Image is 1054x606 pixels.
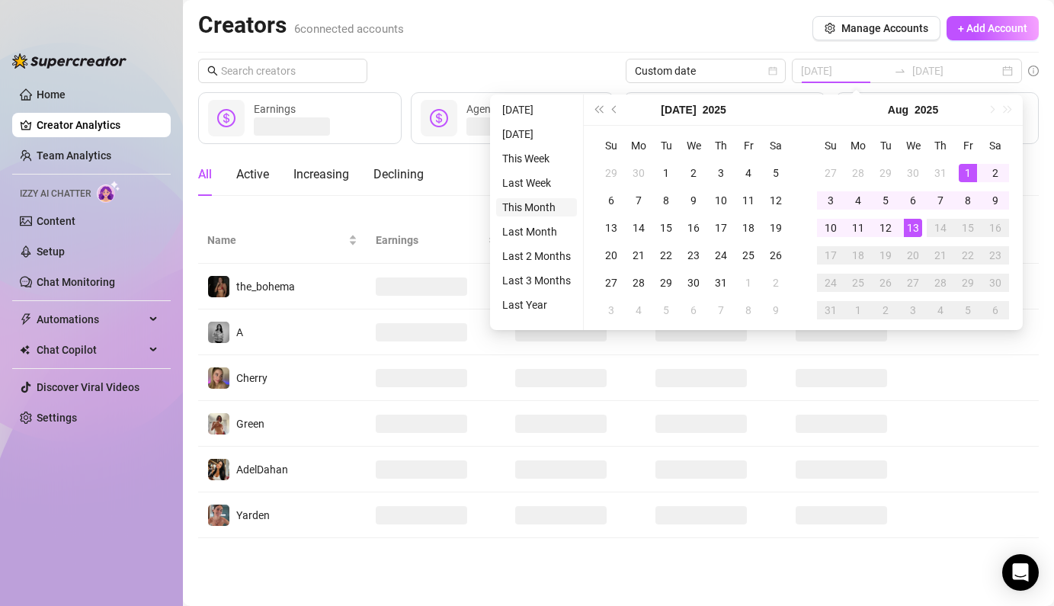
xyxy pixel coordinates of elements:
[959,301,977,319] div: 5
[496,271,577,290] li: Last 3 Months
[982,242,1009,269] td: 2025-08-23
[982,132,1009,159] th: Sa
[496,198,577,216] li: This Month
[735,269,762,297] td: 2025-08-01
[849,274,867,292] div: 25
[20,187,91,201] span: Izzy AI Chatter
[236,165,269,184] div: Active
[680,132,707,159] th: We
[849,164,867,182] div: 28
[597,159,625,187] td: 2025-06-29
[762,187,790,214] td: 2025-07-12
[703,95,726,125] button: Choose a year
[657,164,675,182] div: 1
[959,219,977,237] div: 15
[767,274,785,292] div: 2
[657,191,675,210] div: 8
[899,187,927,214] td: 2025-08-06
[37,88,66,101] a: Home
[904,219,922,237] div: 13
[20,313,32,325] span: thunderbolt
[849,219,867,237] div: 11
[657,301,675,319] div: 5
[12,53,127,69] img: logo-BBDzfeDw.svg
[630,301,648,319] div: 4
[1002,554,1039,591] div: Open Intercom Messenger
[982,297,1009,324] td: 2025-09-06
[712,274,730,292] div: 31
[739,301,758,319] div: 8
[625,187,652,214] td: 2025-07-07
[602,164,620,182] div: 29
[844,242,872,269] td: 2025-08-18
[657,274,675,292] div: 29
[817,187,844,214] td: 2025-08-03
[602,219,620,237] div: 13
[707,297,735,324] td: 2025-08-07
[37,149,111,162] a: Team Analytics
[801,63,888,79] input: Start date
[661,95,696,125] button: Choose a month
[597,269,625,297] td: 2025-07-27
[739,191,758,210] div: 11
[597,214,625,242] td: 2025-07-13
[652,187,680,214] td: 2025-07-08
[986,191,1004,210] div: 9
[680,159,707,187] td: 2025-07-02
[496,174,577,192] li: Last Week
[872,132,899,159] th: Tu
[630,164,648,182] div: 30
[367,217,507,264] th: Earnings
[767,219,785,237] div: 19
[954,132,982,159] th: Fr
[959,246,977,265] div: 22
[208,505,229,526] img: Yarden
[876,164,895,182] div: 29
[904,164,922,182] div: 30
[602,274,620,292] div: 27
[812,16,940,40] button: Manage Accounts
[597,297,625,324] td: 2025-08-03
[899,159,927,187] td: 2025-07-30
[876,246,895,265] div: 19
[607,95,623,125] button: Previous month (PageUp)
[894,65,906,77] span: to
[954,269,982,297] td: 2025-08-29
[597,242,625,269] td: 2025-07-20
[954,297,982,324] td: 2025-09-05
[986,246,1004,265] div: 23
[254,103,296,115] span: Earnings
[735,214,762,242] td: 2025-07-18
[904,246,922,265] div: 20
[496,125,577,143] li: [DATE]
[20,345,30,355] img: Chat Copilot
[817,297,844,324] td: 2025-08-31
[37,245,65,258] a: Setup
[707,242,735,269] td: 2025-07-24
[954,159,982,187] td: 2025-08-01
[37,215,75,227] a: Content
[927,297,954,324] td: 2025-09-04
[657,219,675,237] div: 15
[684,219,703,237] div: 16
[954,242,982,269] td: 2025-08-22
[762,242,790,269] td: 2025-07-26
[927,214,954,242] td: 2025-08-14
[844,297,872,324] td: 2025-09-01
[872,159,899,187] td: 2025-07-29
[625,297,652,324] td: 2025-08-04
[982,159,1009,187] td: 2025-08-02
[899,297,927,324] td: 2025-09-03
[680,269,707,297] td: 2025-07-30
[739,164,758,182] div: 4
[872,269,899,297] td: 2025-08-26
[739,246,758,265] div: 25
[236,326,243,338] span: A
[739,219,758,237] div: 18
[876,191,895,210] div: 5
[496,101,577,119] li: [DATE]
[684,274,703,292] div: 30
[915,95,938,125] button: Choose a year
[899,269,927,297] td: 2025-08-27
[198,217,367,264] th: Name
